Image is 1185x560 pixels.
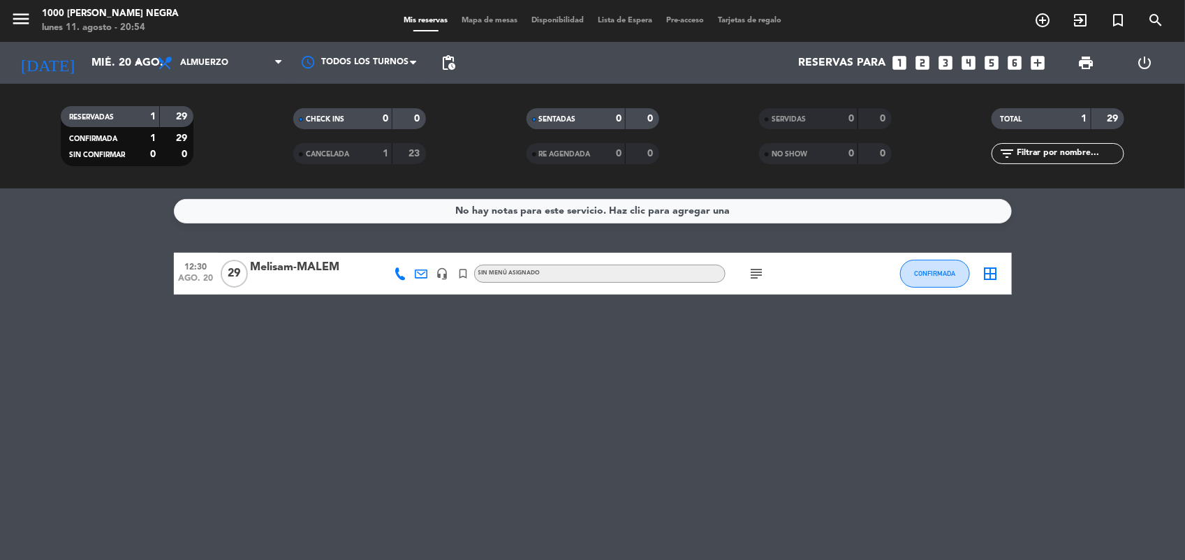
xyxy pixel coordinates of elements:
i: looks_3 [936,54,955,72]
i: border_all [982,265,999,282]
i: add_circle_outline [1034,12,1051,29]
div: Melisam-MALEM [251,258,369,277]
strong: 1 [150,133,156,143]
i: turned_in_not [457,267,470,280]
strong: 0 [880,149,888,159]
strong: 29 [176,133,190,143]
span: NO SHOW [772,151,807,158]
i: looks_5 [982,54,1001,72]
strong: 0 [880,114,888,124]
i: subject [749,265,765,282]
span: CANCELADA [306,151,349,158]
strong: 0 [848,114,854,124]
span: SIN CONFIRMAR [69,152,125,159]
span: CHECK INS [306,116,344,123]
strong: 1 [383,149,388,159]
i: filter_list [999,145,1015,162]
span: TOTAL [1000,116,1022,123]
i: menu [10,8,31,29]
span: SENTADAS [539,116,576,123]
strong: 0 [616,149,621,159]
strong: 0 [647,114,656,124]
span: 29 [221,260,248,288]
span: Tarjetas de regalo [711,17,788,24]
strong: 29 [1107,114,1121,124]
span: pending_actions [440,54,457,71]
div: 1000 [PERSON_NAME] Negra [42,7,179,21]
strong: 1 [150,112,156,121]
div: lunes 11. agosto - 20:54 [42,21,179,35]
span: Disponibilidad [524,17,591,24]
div: No hay notas para este servicio. Haz clic para agregar una [455,203,730,219]
i: headset_mic [436,267,449,280]
i: looks_4 [959,54,978,72]
i: looks_two [913,54,932,72]
strong: 0 [848,149,854,159]
span: ago. 20 [179,274,214,290]
span: SERVIDAS [772,116,806,123]
span: Lista de Espera [591,17,659,24]
strong: 0 [182,149,190,159]
strong: 0 [415,114,423,124]
strong: 0 [616,114,621,124]
i: [DATE] [10,47,84,78]
i: power_settings_new [1137,54,1154,71]
span: CONFIRMADA [914,270,955,277]
span: Reservas para [798,57,885,70]
i: add_box [1029,54,1047,72]
strong: 0 [150,149,156,159]
i: turned_in_not [1110,12,1126,29]
strong: 29 [176,112,190,121]
strong: 23 [409,149,423,159]
strong: 0 [647,149,656,159]
i: arrow_drop_down [130,54,147,71]
span: Pre-acceso [659,17,711,24]
i: looks_6 [1006,54,1024,72]
i: search [1147,12,1164,29]
span: Sin menú asignado [478,270,540,276]
span: 12:30 [179,258,214,274]
div: LOG OUT [1116,42,1175,84]
i: exit_to_app [1072,12,1089,29]
strong: 0 [383,114,388,124]
i: looks_one [890,54,908,72]
span: RESERVADAS [69,114,114,121]
span: CONFIRMADA [69,135,117,142]
span: RE AGENDADA [539,151,591,158]
span: Mapa de mesas [455,17,524,24]
span: Almuerzo [180,58,228,68]
span: Mis reservas [397,17,455,24]
button: menu [10,8,31,34]
input: Filtrar por nombre... [1015,146,1124,161]
button: CONFIRMADA [900,260,970,288]
strong: 1 [1082,114,1087,124]
span: print [1077,54,1094,71]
